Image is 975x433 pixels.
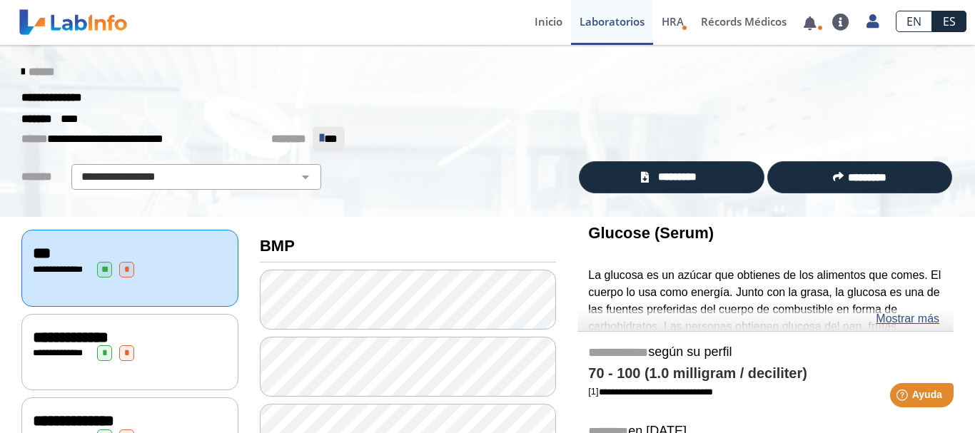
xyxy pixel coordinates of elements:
b: Glucose (Serum) [588,224,714,242]
p: La glucosa es un azúcar que obtienes de los alimentos que comes. El cuerpo lo usa como energía. J... [588,267,943,403]
a: EN [896,11,932,32]
a: ES [932,11,966,32]
b: BMP [260,237,295,255]
a: Mostrar más [876,310,939,327]
span: HRA [662,14,684,29]
h4: 70 - 100 (1.0 milligram / deciliter) [588,365,943,382]
h5: según su perfil [588,345,943,361]
iframe: Help widget launcher [848,377,959,417]
a: [1] [588,386,712,397]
